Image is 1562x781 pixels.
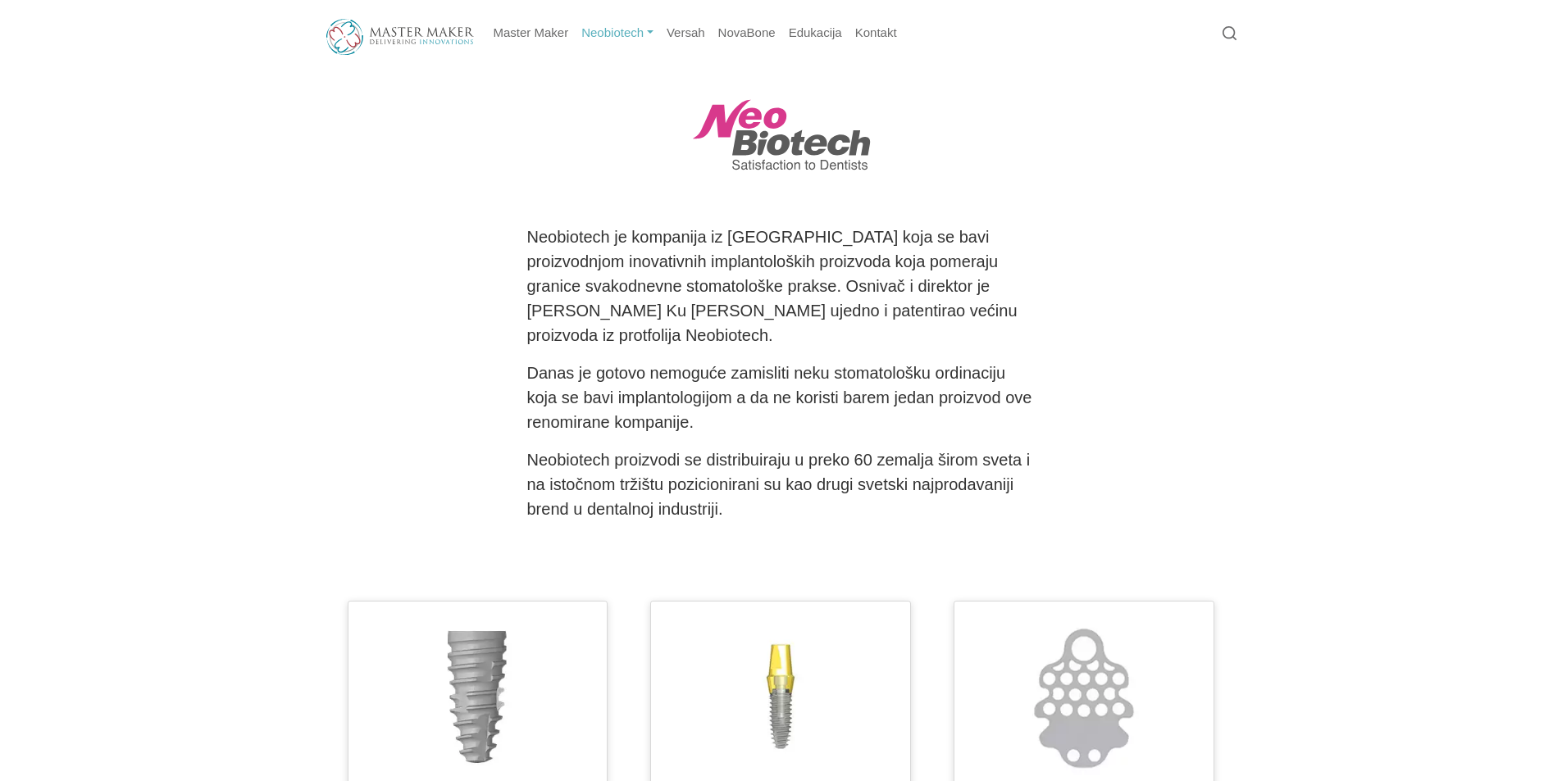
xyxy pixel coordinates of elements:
span: Neobiotech je kompanija iz [GEOGRAPHIC_DATA] koja se bavi proizvodnjom inovativnih implantoloških... [527,228,1022,344]
a: Neobiotech [575,17,660,49]
a: Edukacija [782,17,849,49]
img: Master Maker [326,19,474,55]
p: Neobiotech proizvodi se distribuiraju u preko 60 zemalja širom sveta i na istočnom tržištu pozici... [527,447,1036,521]
a: Master Maker [487,17,576,49]
a: NovaBone [712,17,782,49]
a: Versah [660,17,712,49]
p: Danas je gotovo nemoguće zamisliti neku stomatološku ordinaciju koja se bavi implantologijom a da... [527,361,1036,434]
a: Kontakt [849,17,904,49]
